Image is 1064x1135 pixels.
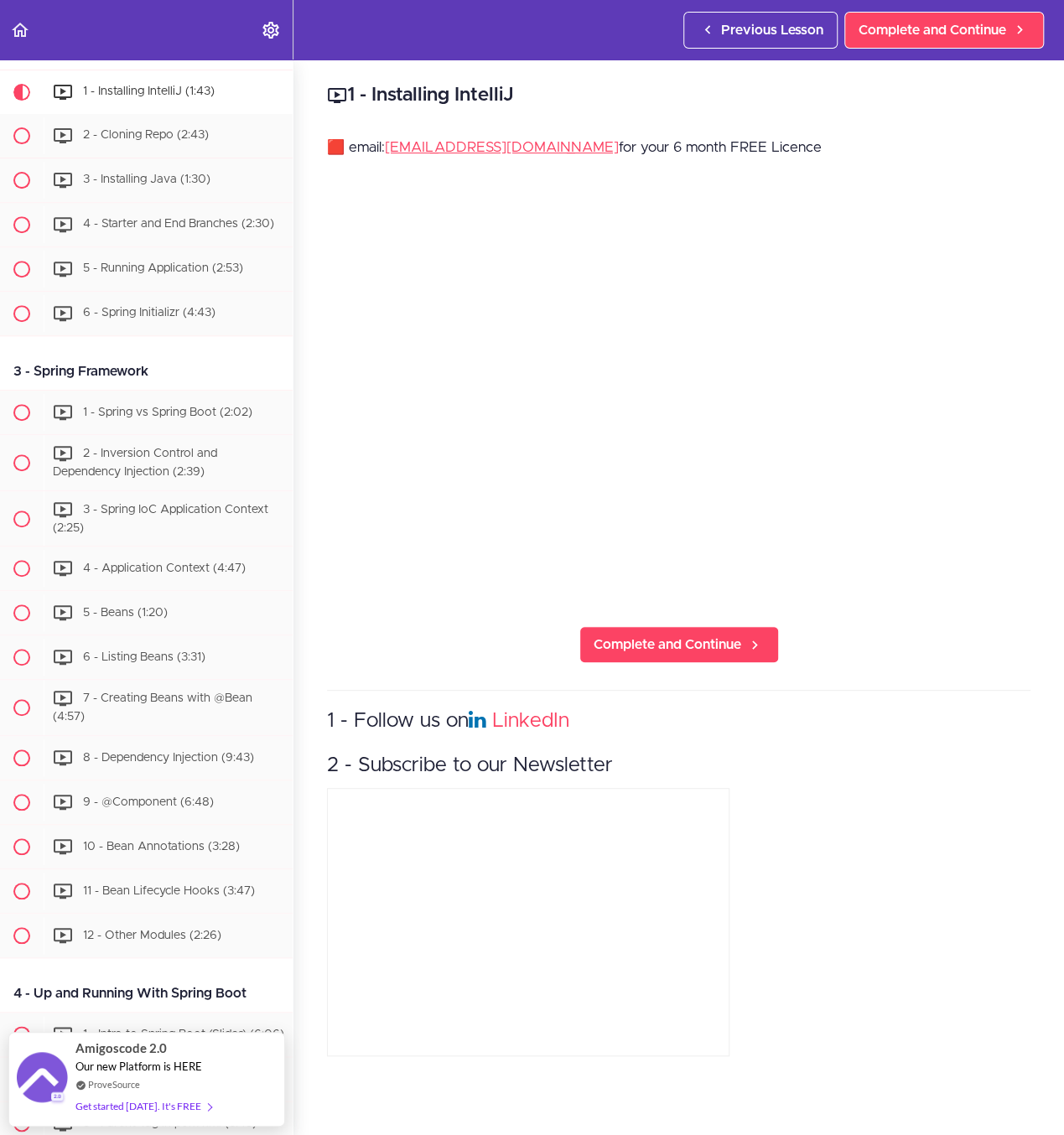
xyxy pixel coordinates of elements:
span: Previous Lesson [721,20,823,40]
h3: 1 - Follow us on [327,707,1030,735]
span: 8 - Dependency Injection (9:43) [83,751,254,763]
h3: 2 - Subscribe to our Newsletter [327,752,1030,780]
a: Complete and Continue [844,12,1044,49]
span: 9 - @Component (6:48) [83,796,214,807]
a: Previous Lesson [683,12,838,49]
span: Complete and Continue [859,20,1006,40]
a: ProveSource [88,1077,140,1091]
span: Complete and Continue [594,635,741,655]
span: 6 - Spring Initializr (4:43) [83,307,215,319]
svg: Back to course curriculum [10,20,30,40]
a: Complete and Continue [579,626,779,663]
svg: Settings Menu [261,20,281,40]
span: 3 - Installing Java (1:30) [83,174,210,185]
span: 6 - Listing Beans (3:31) [83,651,205,663]
span: 12 - Other Modules (2:26) [83,929,221,941]
iframe: Video Player [327,204,1030,599]
span: Amigoscode 2.0 [75,1039,167,1058]
span: 3 - Spring IoC Application Context (2:25) [53,503,268,534]
span: 5 - Running Application (2:53) [83,262,243,274]
span: 10 - Bean Annotations (3:28) [83,840,240,852]
span: 2 - Inversion Control and Dependency Injection (2:39) [53,447,217,478]
span: 7 - Creating Beans with @Bean (4:57) [53,692,252,723]
span: 1 - Installing IntelliJ (1:43) [83,86,215,97]
span: 2 - Cloning Repo (2:43) [83,129,209,141]
span: 11 - Bean Lifecycle Hooks (3:47) [83,884,255,896]
a: LinkedIn [492,711,569,731]
span: 1 - Spring vs Spring Boot (2:02) [83,406,252,417]
span: Our new Platform is HERE [75,1060,202,1073]
span: 1 - Intro to Spring Boot (Slides) (6:06) [83,1028,284,1039]
p: 🟥 email: for your 6 month FREE Licence [327,135,1030,160]
div: Get started [DATE]. It's FREE [75,1096,211,1116]
span: 5 - Beans (1:20) [83,607,168,619]
span: 4 - Starter and End Branches (2:30) [83,218,274,230]
span: 4 - Application Context (4:47) [83,562,246,574]
a: [EMAIL_ADDRESS][DOMAIN_NAME] [385,140,619,154]
img: provesource social proof notification image [17,1052,67,1106]
h2: 1 - Installing IntelliJ [327,81,1030,110]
